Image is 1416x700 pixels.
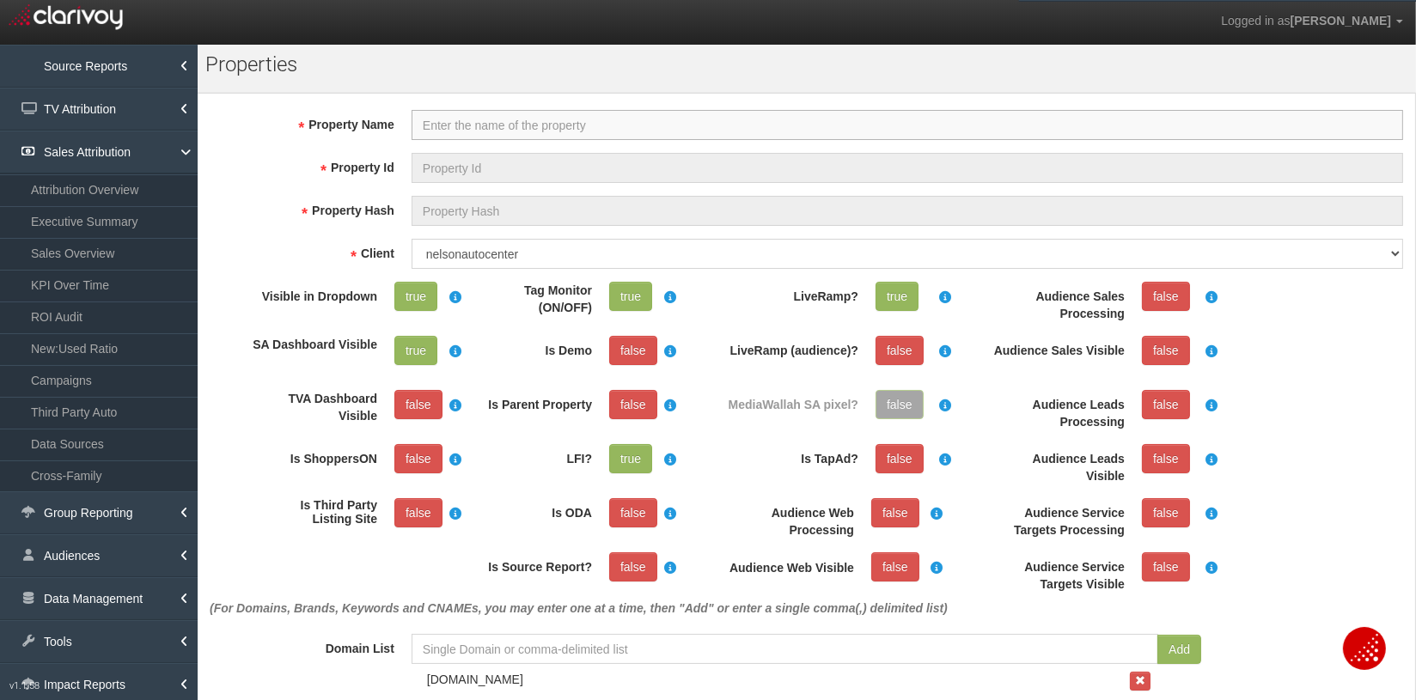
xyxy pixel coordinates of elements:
a: true [609,282,652,311]
label: MediaWallah SA pixel? [717,390,867,413]
a: false [609,552,657,581]
a: false [871,498,919,527]
a: false [1142,552,1190,581]
label: Audience Leads Processing [983,390,1133,430]
a: false [394,390,442,419]
label: SA Dashboard Visible [244,336,386,353]
a: true [394,336,437,365]
label: Tag Monitor (ON/OFF) [459,282,601,316]
a: false [609,498,657,527]
label: Is Parent Property [459,390,601,413]
em: (For Domains, Brands, Keywords and CNAMEs, you may enter one at a time, then "Add" or enter a sin... [210,601,948,615]
button: Add [1157,635,1201,664]
a: true [609,444,652,473]
label: Visible in Dropdown [244,282,386,305]
a: false [609,336,657,365]
div: [DOMAIN_NAME] [418,671,1130,688]
label: Is TapAd? [717,444,867,467]
a: false [876,336,924,365]
a: false [1142,498,1190,527]
a: Logged in as[PERSON_NAME] [1208,1,1416,42]
label: Is ODA [459,498,601,521]
input: Single Domain or comma-delimited list [412,634,1158,664]
label: Client [201,239,403,262]
label: LiveRamp (audience)? [717,336,867,359]
label: Is Demo [459,336,601,359]
label: TVA Dashboard Visible [244,390,386,424]
a: false [1142,336,1190,365]
a: false [876,444,924,473]
label: Is Source Report? [459,552,601,575]
label: Audience Leads Visible [983,444,1133,484]
input: Enter the name of the property [412,110,1403,140]
h1: Pr perties [205,53,566,76]
a: false [1142,390,1190,419]
a: false [1142,282,1190,311]
a: false [871,552,919,581]
label: Domain List [201,634,403,657]
label: Audience Sales Processing [983,282,1133,322]
input: Property Id [412,153,1403,183]
a: false [609,390,657,419]
span: o [225,52,236,76]
label: LiveRamp? [717,282,867,305]
label: Audience Web Visible [717,552,863,575]
a: false [394,498,442,527]
a: false [1142,444,1190,473]
label: Audience Sales Visible [983,336,1133,359]
label: LFI? [459,444,601,467]
a: true [876,282,919,311]
label: Audience Service Targets Processing [983,498,1133,539]
input: Property Hash [412,196,1403,226]
span: Logged in as [1221,14,1290,27]
label: Audience Web Processing [717,498,863,539]
a: false [394,444,442,473]
label: Is Third Party Listing Site [244,498,386,526]
a: true [394,282,437,311]
span: [PERSON_NAME] [1291,14,1391,27]
label: Audience Service Targets Visible [983,552,1133,593]
label: Property Hash [201,196,403,219]
label: Property Name [201,110,403,133]
label: Is ShoppersON [244,444,386,467]
label: Property Id [201,153,403,176]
